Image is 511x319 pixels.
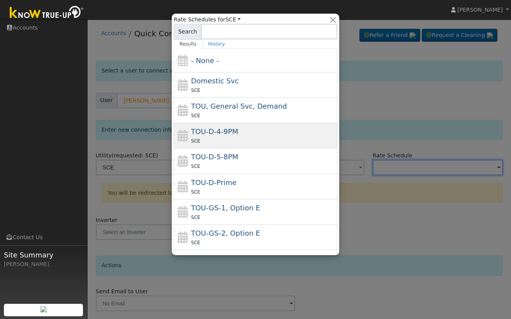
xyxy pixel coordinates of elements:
div: [PERSON_NAME] [4,260,83,268]
span: Time of Use, General Service, Demand Metered, Critical Peak Option: TOU-GS-2 CPP, Three Phase (2k... [191,102,287,110]
a: Results [174,39,203,49]
span: Site Summary [4,250,83,260]
span: SCE [191,88,201,93]
span: SCE [191,138,201,144]
span: - None - [191,56,219,65]
span: [PERSON_NAME] [457,7,503,13]
span: SCE [191,164,201,169]
span: TOU-D-Prime [191,178,237,187]
span: TOU-GS-1, Option E [191,204,260,212]
img: retrieve [41,306,47,312]
span: TOU-GS-2, Option E [191,229,260,237]
a: SCE [226,16,241,23]
span: SCE [191,240,201,245]
span: SCE [191,215,201,220]
span: TOU-D-5-8PM [191,153,238,161]
a: History [203,39,231,49]
span: Rate Schedules for [174,16,241,24]
span: Domestic Service [191,77,239,85]
span: TOU-D-4-9PM [191,127,238,136]
span: Search [174,24,201,39]
img: Know True-Up [6,4,88,22]
span: SCE [191,113,201,118]
span: SCE [191,189,201,195]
